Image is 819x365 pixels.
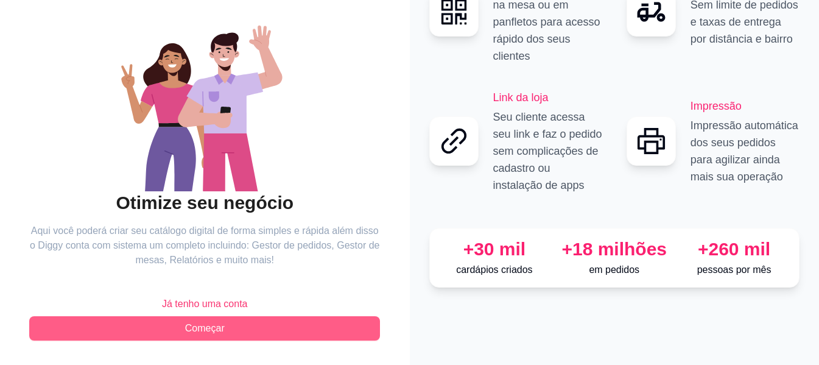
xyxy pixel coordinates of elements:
p: pessoas por mês [679,263,789,277]
h2: Otimize seu negócio [29,191,380,214]
div: Domínio [64,72,93,80]
p: em pedidos [559,263,669,277]
img: website_grey.svg [19,32,29,41]
p: Impressão automática dos seus pedidos para agilizar ainda mais sua operação [691,117,800,185]
p: Seu cliente acessa seu link e faz o pedido sem complicações de cadastro ou instalação de apps [493,108,602,194]
img: tab_domain_overview_orange.svg [51,71,60,80]
div: +260 mil [679,238,789,260]
img: logo_orange.svg [19,19,29,29]
div: Domínio: [DOMAIN_NAME] [32,32,136,41]
div: animation [29,9,380,191]
span: Começar [185,321,225,336]
div: +30 mil [440,238,550,260]
p: cardápios criados [440,263,550,277]
img: tab_keywords_by_traffic_grey.svg [128,71,138,80]
div: Palavras-chave [142,72,195,80]
h2: Link da loja [493,89,602,106]
h2: Impressão [691,97,800,115]
button: Já tenho uma conta [29,292,380,316]
span: Já tenho uma conta [162,297,248,311]
div: +18 milhões [559,238,669,260]
button: Começar [29,316,380,341]
article: Aqui você poderá criar seu catálogo digital de forma simples e rápida além disso o Diggy conta co... [29,224,380,268]
div: v 4.0.25 [34,19,60,29]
